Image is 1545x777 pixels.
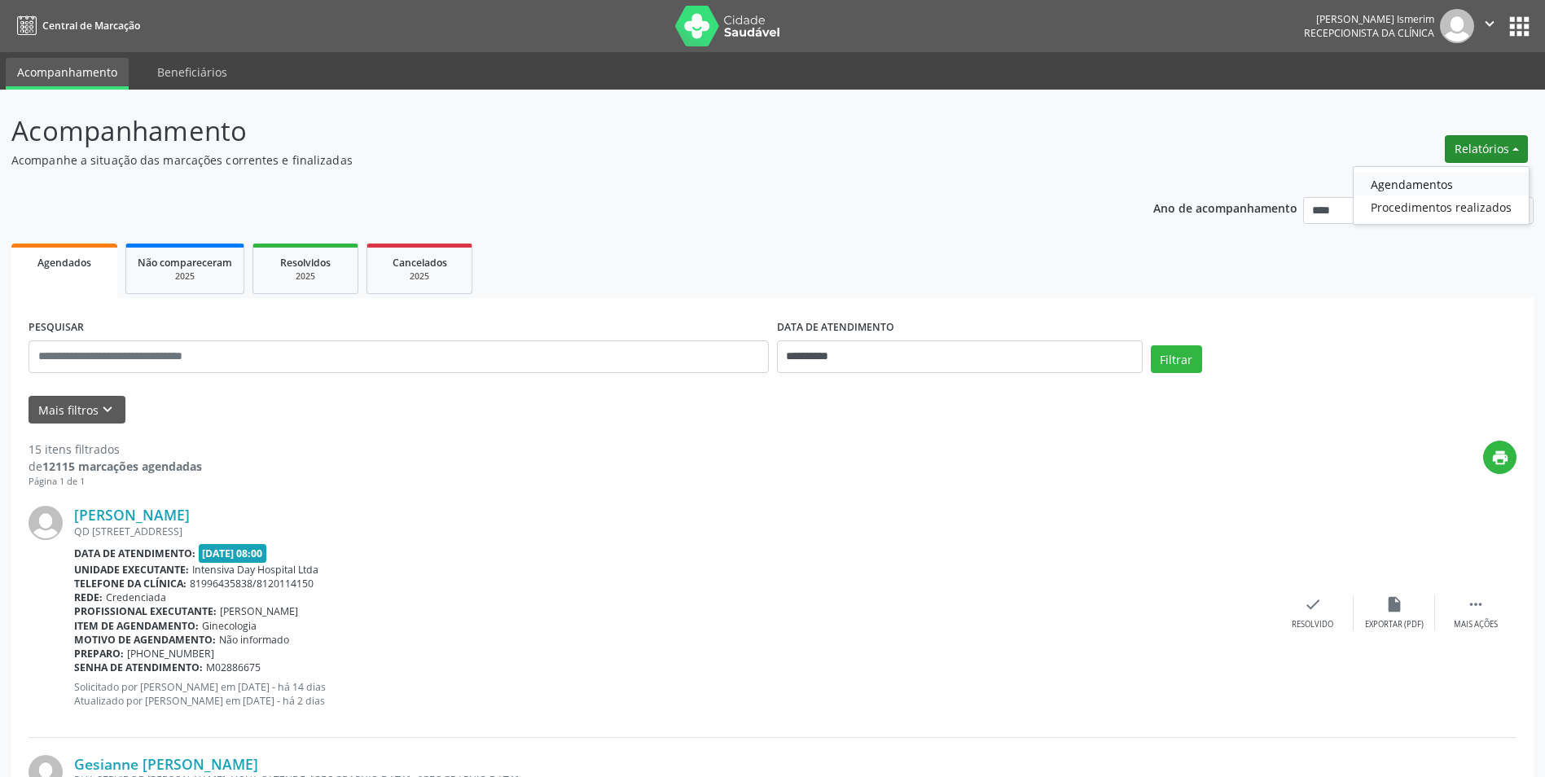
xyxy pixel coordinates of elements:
div: [PERSON_NAME] Ismerim [1304,12,1434,26]
i: print [1491,449,1509,467]
p: Acompanhamento [11,111,1077,151]
p: Ano de acompanhamento [1153,197,1297,217]
img: img [1440,9,1474,43]
span: [PERSON_NAME] [220,604,298,618]
div: de [29,458,202,475]
button: Mais filtroskeyboard_arrow_down [29,396,125,424]
a: [PERSON_NAME] [74,506,190,524]
span: Intensiva Day Hospital Ltda [192,563,318,577]
span: Cancelados [393,256,447,270]
div: Exportar (PDF) [1365,619,1424,630]
b: Telefone da clínica: [74,577,187,590]
span: [DATE] 08:00 [199,544,267,563]
button: Filtrar [1151,345,1202,373]
b: Unidade executante: [74,563,189,577]
div: 2025 [265,270,346,283]
span: Recepcionista da clínica [1304,26,1434,40]
div: 2025 [138,270,232,283]
span: Central de Marcação [42,19,140,33]
span: Agendados [37,256,91,270]
b: Senha de atendimento: [74,661,203,674]
b: Motivo de agendamento: [74,633,216,647]
span: Resolvidos [280,256,331,270]
span: M02886675 [206,661,261,674]
button: apps [1505,12,1534,41]
a: Gesianne [PERSON_NAME] [74,755,258,773]
ul: Relatórios [1353,166,1530,225]
button: print [1483,441,1516,474]
b: Data de atendimento: [74,547,195,560]
a: Central de Marcação [11,12,140,39]
b: Profissional executante: [74,604,217,618]
div: QD [STREET_ADDRESS] [74,525,1272,538]
span: Ginecologia [202,619,257,633]
i: insert_drive_file [1385,595,1403,613]
label: PESQUISAR [29,315,84,340]
p: Acompanhe a situação das marcações correntes e finalizadas [11,151,1077,169]
b: Rede: [74,590,103,604]
i:  [1467,595,1485,613]
a: Acompanhamento [6,58,129,90]
button:  [1474,9,1505,43]
a: Beneficiários [146,58,239,86]
span: 81996435838/8120114150 [190,577,314,590]
i:  [1481,15,1499,33]
button: Relatórios [1445,135,1528,163]
div: 2025 [379,270,460,283]
i: keyboard_arrow_down [99,401,116,419]
div: 15 itens filtrados [29,441,202,458]
div: Resolvido [1292,619,1333,630]
a: Procedimentos realizados [1354,195,1529,218]
div: Página 1 de 1 [29,475,202,489]
label: DATA DE ATENDIMENTO [777,315,894,340]
span: Não informado [219,633,289,647]
i: check [1304,595,1322,613]
span: Credenciada [106,590,166,604]
img: img [29,506,63,540]
b: Preparo: [74,647,124,661]
span: Não compareceram [138,256,232,270]
strong: 12115 marcações agendadas [42,459,202,474]
a: Agendamentos [1354,173,1529,195]
span: [PHONE_NUMBER] [127,647,214,661]
b: Item de agendamento: [74,619,199,633]
p: Solicitado por [PERSON_NAME] em [DATE] - há 14 dias Atualizado por [PERSON_NAME] em [DATE] - há 2... [74,680,1272,708]
div: Mais ações [1454,619,1498,630]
